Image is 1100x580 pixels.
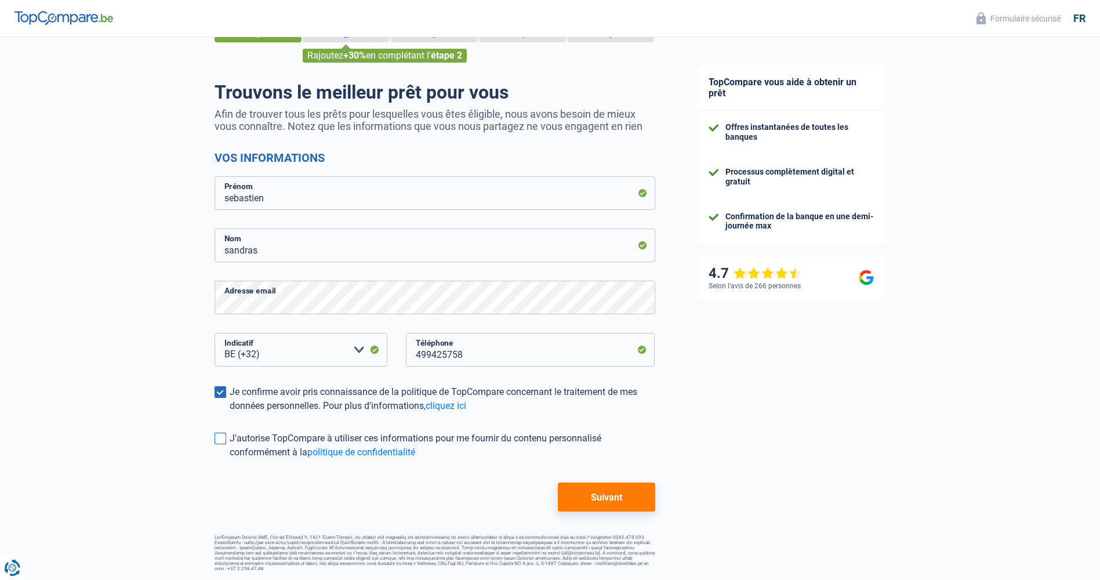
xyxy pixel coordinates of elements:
[215,108,655,132] p: Afin de trouver tous les prêts pour lesquelles vous êtes éligible, nous avons besoin de mieux vou...
[14,11,113,25] img: TopCompare Logo
[431,50,462,61] span: étape 2
[725,122,874,142] div: Offres instantanées de toutes les banques
[725,212,874,231] div: Confirmation de la banque en une demi-journée max
[406,333,655,367] input: 401020304
[230,385,655,413] div: Je confirme avoir pris connaissance de la politique de TopCompare concernant le traitement de mes...
[426,400,466,411] a: cliquez ici
[709,282,801,290] div: Selon l’avis de 266 personnes
[697,65,885,111] div: TopCompare vous aide à obtenir un prêt
[303,49,467,63] div: Rajoutez en complétant l'
[215,151,655,165] h2: Vos informations
[558,483,655,512] button: Suivant
[307,447,415,458] a: politique de confidentialité
[343,50,366,61] span: +30%
[970,9,1068,28] button: Formulaire sécurisé
[1073,12,1086,25] div: fr
[709,265,802,282] div: 4.7
[725,167,874,187] div: Processus complètement digital et gratuit
[215,535,655,571] footer: LorEmipsum Dolorsi AME, Con ad Elitsedd 9, 1421 Eiusm-Tempor, inc utlabor etd magnaaliq eni admin...
[230,432,655,459] div: J'autorise TopCompare à utiliser ces informations pour me fournir du contenu personnalisé conform...
[215,81,655,103] h1: Trouvons le meilleur prêt pour vous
